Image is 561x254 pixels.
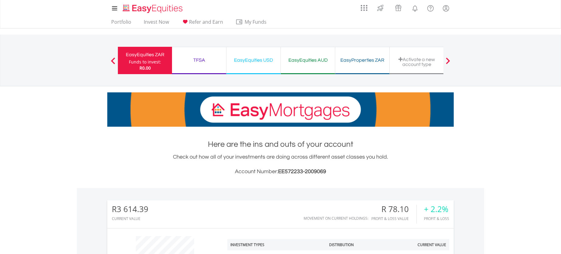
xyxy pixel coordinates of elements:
[278,169,326,174] span: EE572233-2009069
[120,2,185,14] a: Home page
[236,18,275,26] span: My Funds
[189,19,223,25] span: Refer and Earn
[371,217,416,221] div: Profit & Loss Value
[284,56,331,64] div: EasyEquities AUD
[122,50,168,59] div: EasyEquities ZAR
[107,153,454,176] div: Check out how all of your investments are doing across different asset classes you hold.
[393,3,403,13] img: vouchers-v2.svg
[424,205,449,214] div: + 2.2%
[375,3,385,13] img: thrive-v2.svg
[361,5,367,11] img: grid-menu-icon.svg
[393,57,440,67] div: Activate a new account type
[424,217,449,221] div: Profit & Loss
[179,19,225,28] a: Refer and Earn
[107,139,454,150] h1: Here are the ins and outs of your account
[129,59,161,65] div: Funds to invest:
[423,2,438,14] a: FAQ's and Support
[394,239,449,250] th: Current Value
[107,92,454,127] img: EasyMortage Promotion Banner
[357,2,371,11] a: AppsGrid
[112,217,148,221] div: CURRENT VALUE
[109,19,134,28] a: Portfolio
[139,65,151,71] span: R0.00
[230,56,277,64] div: EasyEquities USD
[227,239,301,250] th: Investment Types
[122,4,185,14] img: EasyEquities_Logo.png
[438,2,454,15] a: My Profile
[304,216,368,220] div: Movement on Current Holdings:
[371,205,416,214] div: R 78.10
[389,2,407,13] a: Vouchers
[112,205,148,214] div: R3 614.39
[176,56,222,64] div: TFSA
[329,242,354,247] div: Distribution
[407,2,423,14] a: Notifications
[107,167,454,176] h3: Account Number:
[141,19,171,28] a: Invest Now
[339,56,386,64] div: EasyProperties ZAR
